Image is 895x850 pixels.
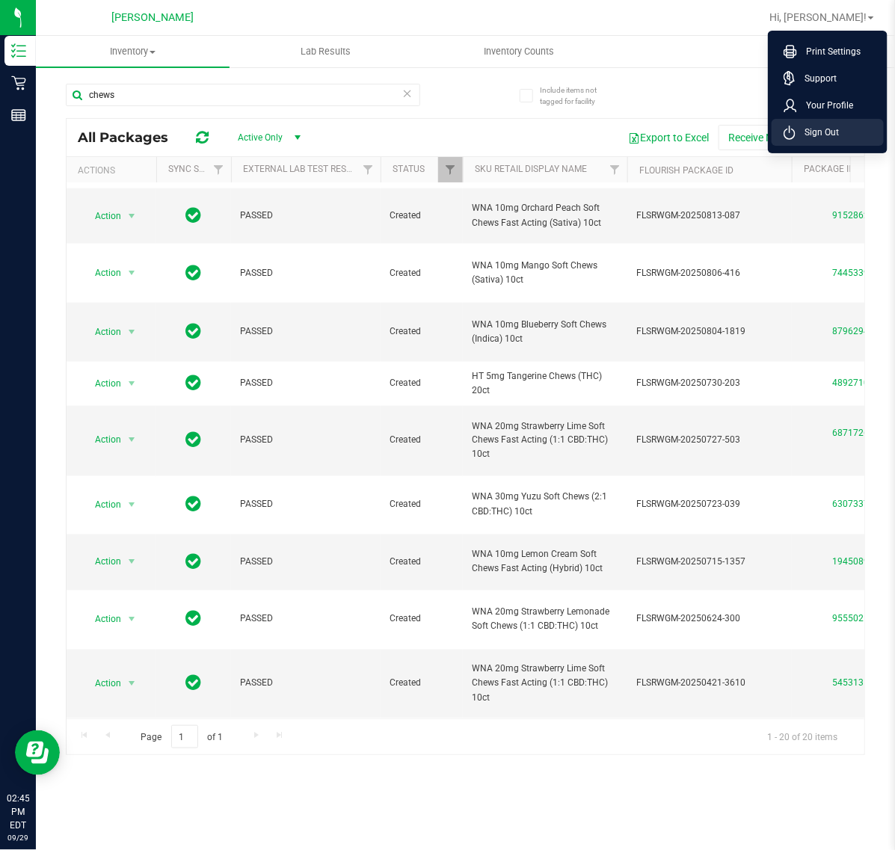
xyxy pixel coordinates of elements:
[81,609,122,630] span: Action
[390,555,454,570] span: Created
[540,84,615,107] span: Include items not tagged for facility
[438,157,463,182] a: Filter
[472,419,618,463] span: WNA 20mg Strawberry Lime Soft Chews Fast Acting (1:1 CBD:THC) 10ct
[393,164,425,174] a: Status
[123,430,141,451] span: select
[81,430,122,451] span: Action
[78,129,183,146] span: All Packages
[240,324,372,339] span: PASSED
[11,108,26,123] inline-svg: Reports
[390,434,454,448] span: Created
[796,71,837,86] span: Support
[639,165,733,176] a: Flourish Package ID
[472,606,618,634] span: WNA 20mg Strawberry Lemonade Soft Chews (1:1 CBD:THC) 10ct
[784,71,878,86] a: Support
[636,376,783,390] span: FLSRWGM-20250730-203
[472,662,618,706] span: WNA 20mg Strawberry Lime Soft Chews Fast Acting (1:1 CBD:THC) 10ct
[230,36,423,67] a: Lab Results
[240,209,372,223] span: PASSED
[390,266,454,280] span: Created
[186,205,202,226] span: In Sync
[81,674,122,695] span: Action
[186,552,202,573] span: In Sync
[240,555,372,570] span: PASSED
[36,45,230,58] span: Inventory
[472,318,618,346] span: WNA 10mg Blueberry Soft Chews (Indica) 10ct
[472,201,618,230] span: WNA 10mg Orchard Peach Soft Chews Fast Acting (Sativa) 10ct
[422,36,616,67] a: Inventory Counts
[81,206,122,227] span: Action
[111,11,194,24] span: [PERSON_NAME]
[186,494,202,515] span: In Sync
[636,266,783,280] span: FLSRWGM-20250806-416
[356,157,381,182] a: Filter
[636,498,783,512] span: FLSRWGM-20250723-039
[402,84,413,103] span: Clear
[636,209,783,223] span: FLSRWGM-20250813-087
[636,677,783,691] span: FLSRWGM-20250421-3610
[81,321,122,342] span: Action
[603,157,627,182] a: Filter
[7,832,29,843] p: 09/29
[636,555,783,570] span: FLSRWGM-20250715-1357
[240,498,372,512] span: PASSED
[66,84,420,106] input: Search Package ID, Item Name, SKU, Lot or Part Number...
[280,45,371,58] span: Lab Results
[7,792,29,832] p: 02:45 PM EDT
[123,674,141,695] span: select
[772,119,884,146] li: Sign Out
[240,677,372,691] span: PASSED
[472,548,618,576] span: WNA 10mg Lemon Cream Soft Chews Fast Acting (Hybrid) 10ct
[390,209,454,223] span: Created
[472,490,618,519] span: WNA 30mg Yuzu Soft Chews (2:1 CBD:THC) 10ct
[636,324,783,339] span: FLSRWGM-20250804-1819
[168,164,226,174] a: Sync Status
[390,376,454,390] span: Created
[186,609,202,629] span: In Sync
[618,125,719,150] button: Export to Excel
[390,498,454,512] span: Created
[186,430,202,451] span: In Sync
[11,76,26,90] inline-svg: Retail
[796,125,839,140] span: Sign Out
[81,373,122,394] span: Action
[11,43,26,58] inline-svg: Inventory
[243,164,360,174] a: External Lab Test Result
[186,262,202,283] span: In Sync
[123,495,141,516] span: select
[636,612,783,626] span: FLSRWGM-20250624-300
[797,44,861,59] span: Print Settings
[240,376,372,390] span: PASSED
[123,552,141,573] span: select
[472,259,618,287] span: WNA 10mg Mango Soft Chews (Sativa) 10ct
[769,11,867,23] span: Hi, [PERSON_NAME]!
[186,321,202,342] span: In Sync
[81,495,122,516] span: Action
[240,434,372,448] span: PASSED
[81,552,122,573] span: Action
[123,262,141,283] span: select
[81,262,122,283] span: Action
[797,98,853,113] span: Your Profile
[464,45,574,58] span: Inventory Counts
[123,609,141,630] span: select
[123,321,141,342] span: select
[475,164,587,174] a: SKU Retail Display Name
[36,36,230,67] a: Inventory
[123,206,141,227] span: select
[240,612,372,626] span: PASSED
[636,434,783,448] span: FLSRWGM-20250727-503
[78,165,150,176] div: Actions
[755,725,849,748] span: 1 - 20 of 20 items
[804,164,855,174] a: Package ID
[186,372,202,393] span: In Sync
[472,369,618,398] span: HT 5mg Tangerine Chews (THC) 20ct
[186,673,202,694] span: In Sync
[171,725,198,748] input: 1
[123,373,141,394] span: select
[240,266,372,280] span: PASSED
[719,125,842,150] button: Receive Non-Cannabis
[390,612,454,626] span: Created
[390,677,454,691] span: Created
[15,730,60,775] iframe: Resource center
